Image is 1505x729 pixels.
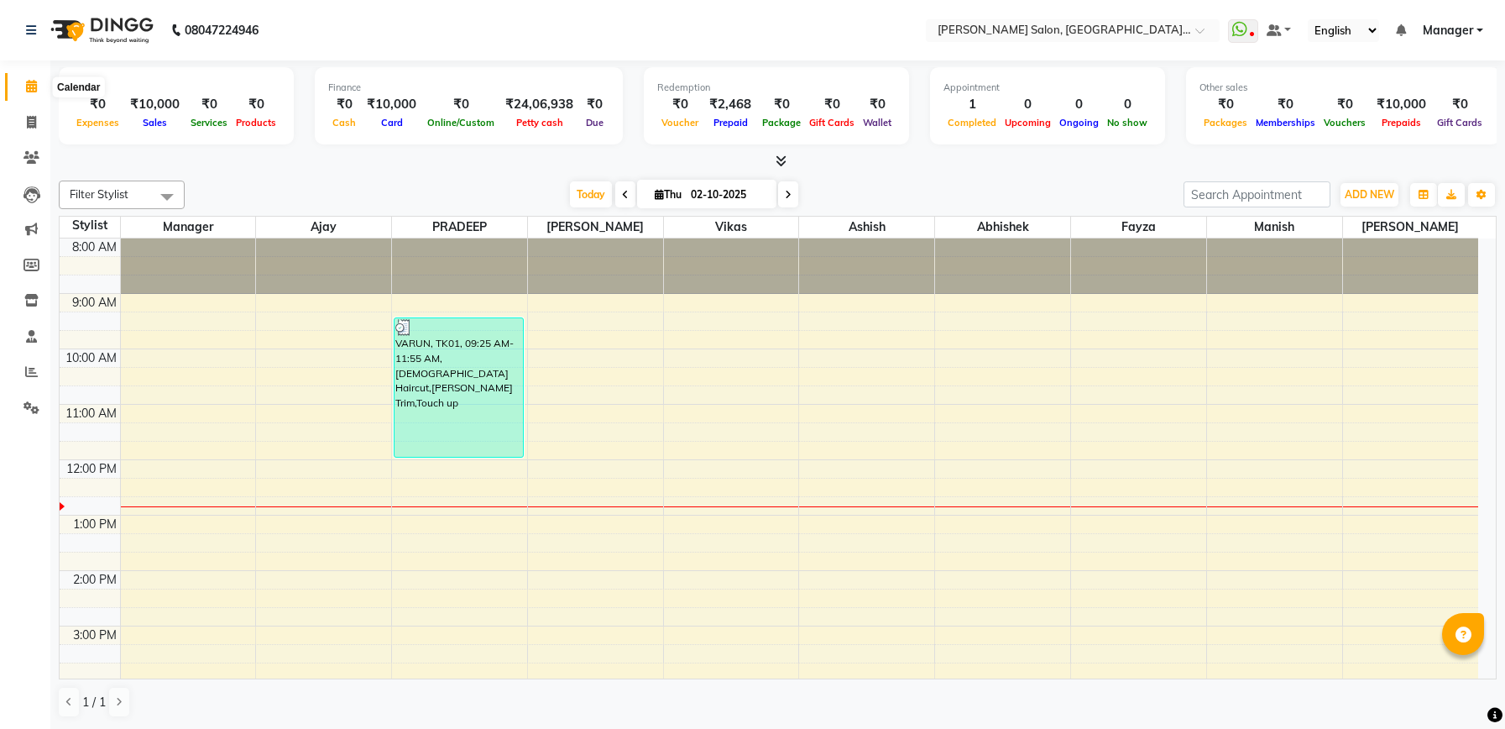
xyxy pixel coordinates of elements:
[186,117,232,128] span: Services
[1340,183,1398,207] button: ADD NEW
[859,117,896,128] span: Wallet
[1071,217,1206,238] span: Fayza
[328,95,360,114] div: ₹0
[943,117,1001,128] span: Completed
[805,95,859,114] div: ₹0
[651,188,686,201] span: Thu
[703,95,758,114] div: ₹2,468
[1319,95,1370,114] div: ₹0
[1103,95,1152,114] div: 0
[69,294,120,312] div: 9:00 AM
[570,181,612,207] span: Today
[758,117,805,128] span: Package
[582,117,608,128] span: Due
[43,7,158,54] img: logo
[232,95,280,114] div: ₹0
[53,77,104,97] div: Calendar
[1343,217,1478,238] span: [PERSON_NAME]
[392,217,527,238] span: PRADEEP
[1207,217,1342,238] span: Manish
[60,217,120,234] div: Stylist
[1199,95,1252,114] div: ₹0
[186,95,232,114] div: ₹0
[185,7,259,54] b: 08047224946
[377,117,407,128] span: Card
[1377,117,1425,128] span: Prepaids
[1001,95,1055,114] div: 0
[423,95,499,114] div: ₹0
[859,95,896,114] div: ₹0
[395,318,523,457] div: VARUN, TK01, 09:25 AM-11:55 AM, [DEMOGRAPHIC_DATA] Haircut,[PERSON_NAME] Trim,Touch up
[935,217,1070,238] span: Abhishek
[70,627,120,644] div: 3:00 PM
[1423,22,1473,39] span: Manager
[1199,117,1252,128] span: Packages
[70,516,120,533] div: 1:00 PM
[1434,662,1488,712] iframe: chat widget
[1345,188,1394,201] span: ADD NEW
[1055,117,1103,128] span: Ongoing
[121,217,256,238] span: Manager
[512,117,567,128] span: Petty cash
[123,95,186,114] div: ₹10,000
[328,117,360,128] span: Cash
[82,694,106,711] span: 1 / 1
[256,217,391,238] span: Ajay
[499,95,580,114] div: ₹24,06,938
[799,217,934,238] span: Ashish
[1433,117,1487,128] span: Gift Cards
[657,81,896,95] div: Redemption
[70,187,128,201] span: Filter Stylist
[62,405,120,422] div: 11:00 AM
[138,117,171,128] span: Sales
[1252,95,1319,114] div: ₹0
[1055,95,1103,114] div: 0
[1184,181,1330,207] input: Search Appointment
[758,95,805,114] div: ₹0
[1252,117,1319,128] span: Memberships
[657,117,703,128] span: Voucher
[664,217,799,238] span: Vikas
[72,81,280,95] div: Total
[657,95,703,114] div: ₹0
[1370,95,1433,114] div: ₹10,000
[805,117,859,128] span: Gift Cards
[69,239,120,256] div: 8:00 AM
[360,95,423,114] div: ₹10,000
[72,95,123,114] div: ₹0
[686,182,770,207] input: 2025-10-02
[72,117,123,128] span: Expenses
[1001,117,1055,128] span: Upcoming
[709,117,752,128] span: Prepaid
[1319,117,1370,128] span: Vouchers
[328,81,609,95] div: Finance
[62,349,120,367] div: 10:00 AM
[1433,95,1487,114] div: ₹0
[423,117,499,128] span: Online/Custom
[1103,117,1152,128] span: No show
[232,117,280,128] span: Products
[580,95,609,114] div: ₹0
[943,81,1152,95] div: Appointment
[63,460,120,478] div: 12:00 PM
[528,217,663,238] span: [PERSON_NAME]
[1199,81,1487,95] div: Other sales
[943,95,1001,114] div: 1
[70,571,120,589] div: 2:00 PM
